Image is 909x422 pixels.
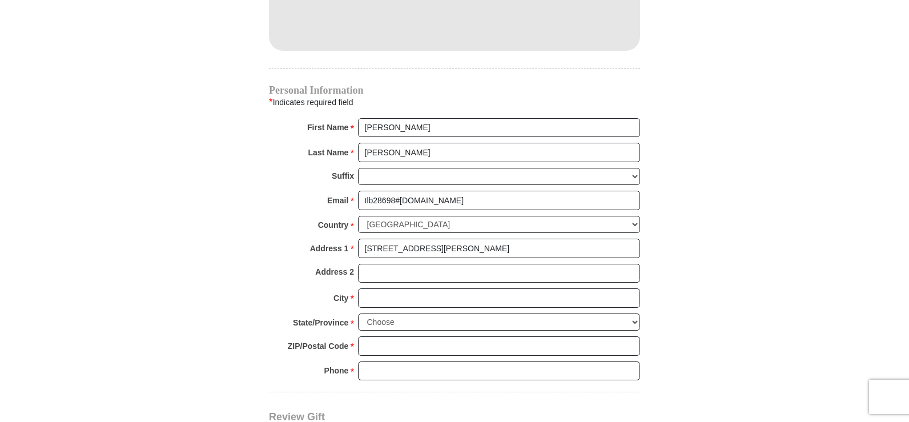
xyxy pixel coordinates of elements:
strong: Address 1 [310,240,349,256]
strong: Address 2 [315,264,354,280]
strong: First Name [307,119,348,135]
strong: ZIP/Postal Code [288,338,349,354]
strong: Suffix [332,168,354,184]
strong: City [333,290,348,306]
strong: Last Name [308,144,349,160]
div: Indicates required field [269,95,640,110]
strong: Email [327,192,348,208]
h4: Personal Information [269,86,640,95]
strong: Country [318,217,349,233]
strong: Phone [324,363,349,379]
strong: State/Province [293,315,348,331]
